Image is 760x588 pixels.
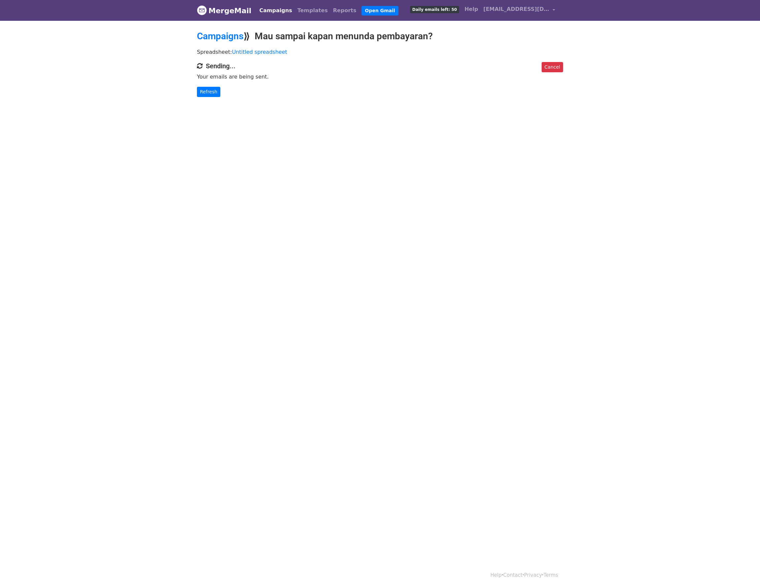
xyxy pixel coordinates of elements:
[483,5,549,13] span: [EMAIL_ADDRESS][DOMAIN_NAME]
[462,3,481,16] a: Help
[362,6,398,16] a: Open Gmail
[197,4,251,17] a: MergeMail
[197,5,207,15] img: MergeMail logo
[197,87,220,97] a: Refresh
[491,572,502,578] a: Help
[331,4,359,17] a: Reports
[544,572,558,578] a: Terms
[542,62,563,72] a: Cancel
[257,4,295,17] a: Campaigns
[197,73,563,80] p: Your emails are being sent.
[481,3,558,18] a: [EMAIL_ADDRESS][DOMAIN_NAME]
[197,62,563,70] h4: Sending...
[197,31,563,42] h2: ⟫ Mau sampai kapan menunda pembayaran?
[197,49,563,55] p: Spreadsheet:
[410,6,459,13] span: Daily emails left: 50
[197,31,243,42] a: Campaigns
[407,3,462,16] a: Daily emails left: 50
[524,572,542,578] a: Privacy
[295,4,330,17] a: Templates
[232,49,287,55] a: Untitled spreadsheet
[503,572,522,578] a: Contact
